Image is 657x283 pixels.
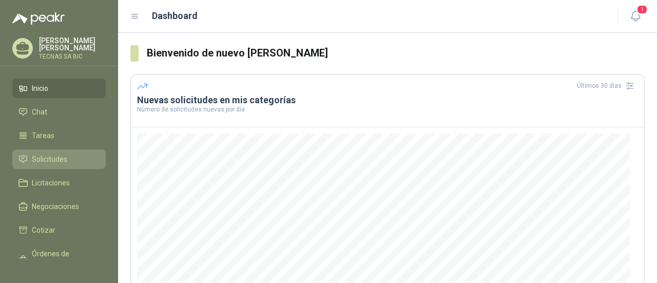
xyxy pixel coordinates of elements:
button: 1 [626,7,645,26]
h3: Nuevas solicitudes en mis categorías [137,94,638,106]
a: Tareas [12,126,106,145]
a: Chat [12,102,106,122]
span: Licitaciones [32,177,70,188]
div: Últimos 30 días [577,78,638,94]
a: Negociaciones [12,197,106,216]
a: Inicio [12,79,106,98]
a: Licitaciones [12,173,106,193]
p: Número de solicitudes nuevas por día [137,106,638,112]
a: Cotizar [12,220,106,240]
span: Chat [32,106,47,118]
span: Cotizar [32,224,55,236]
p: [PERSON_NAME] [PERSON_NAME] [39,37,106,51]
span: 1 [636,5,648,14]
span: Tareas [32,130,54,141]
span: Inicio [32,83,48,94]
span: Negociaciones [32,201,79,212]
h3: Bienvenido de nuevo [PERSON_NAME] [147,45,645,61]
a: Solicitudes [12,149,106,169]
img: Logo peakr [12,12,65,25]
span: Solicitudes [32,154,67,165]
span: Órdenes de Compra [32,248,96,271]
p: TECNAS SA BIC [39,53,106,60]
a: Órdenes de Compra [12,244,106,275]
h1: Dashboard [152,9,198,23]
